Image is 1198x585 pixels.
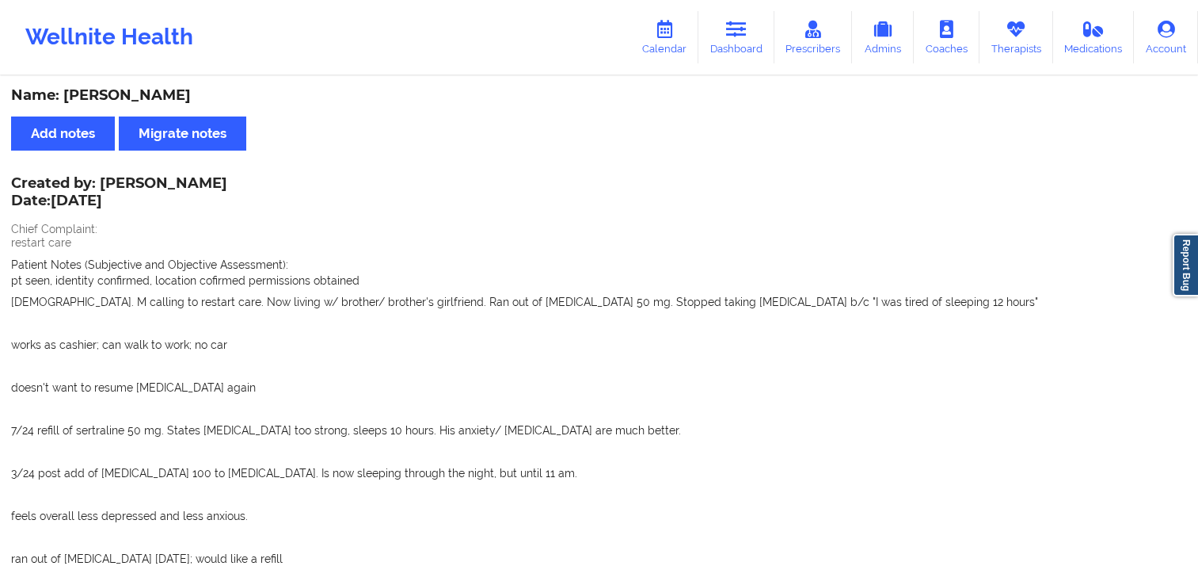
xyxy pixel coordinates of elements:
[698,11,774,63] a: Dashboard
[1053,11,1135,63] a: Medications
[852,11,914,63] a: Admins
[11,294,1187,310] p: [DEMOGRAPHIC_DATA]. M calling to restart care. Now living w/ brother/ brother's girlfriend. Ran o...
[774,11,853,63] a: Prescribers
[11,551,1187,567] p: ran out of [MEDICAL_DATA] [DATE]; would like a refill
[11,380,1187,396] p: doesn't want to resume [MEDICAL_DATA] again
[979,11,1053,63] a: Therapists
[11,191,227,212] p: Date: [DATE]
[11,422,1187,438] p: 7/24 refill of sertraline 50 mg. States [MEDICAL_DATA] too strong, sleeps 10 hours. His anxiety/ ...
[914,11,979,63] a: Coaches
[11,117,115,151] button: Add notes
[11,175,227,212] div: Created by: [PERSON_NAME]
[11,86,1187,105] div: Name: [PERSON_NAME]
[11,273,1187,289] p: pt seen, identity confirmed, location cofirmed permissions obtained
[1173,234,1198,296] a: Report Bug
[1134,11,1198,63] a: Account
[11,465,1187,481] p: 3/24 post add of [MEDICAL_DATA] 100 to [MEDICAL_DATA]. Is now sleeping through the night, but unt...
[11,223,97,235] span: Chief Complaint:
[119,117,246,151] button: Migrate notes
[11,508,1187,524] p: feels overall less depressed and less anxious.
[11,258,288,271] span: Patient Notes (Subjective and Objective Assessment):
[11,235,1187,250] p: restart care
[11,337,1187,353] p: works as cashier; can walk to work; no car
[630,11,698,63] a: Calendar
